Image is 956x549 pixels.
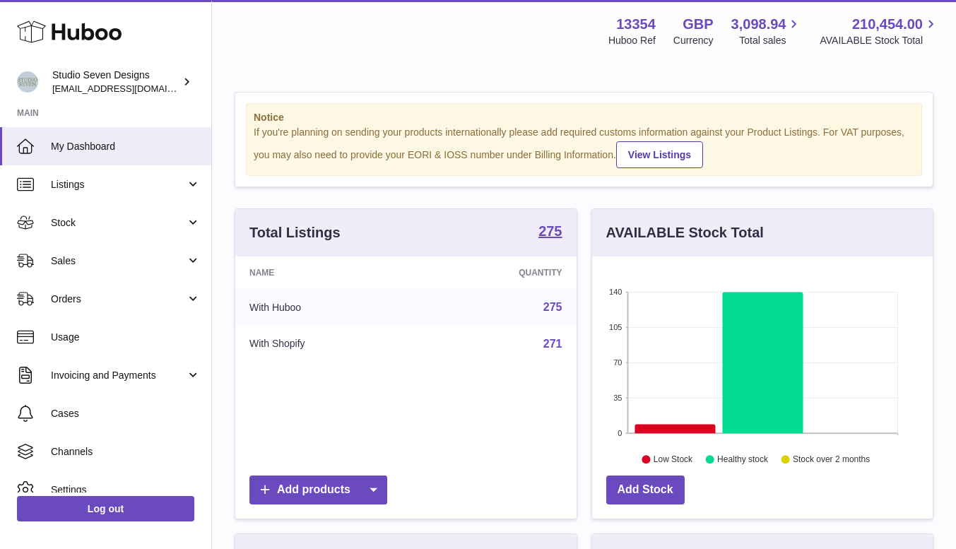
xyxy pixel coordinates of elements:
a: View Listings [616,141,703,168]
span: Cases [51,407,201,420]
span: 3,098.94 [731,15,786,34]
a: 275 [543,301,562,313]
a: Add Stock [606,476,685,504]
span: Sales [51,254,186,268]
strong: 13354 [616,15,656,34]
text: 140 [609,288,622,296]
div: Currency [673,34,714,47]
span: [EMAIL_ADDRESS][DOMAIN_NAME] [52,83,208,94]
span: AVAILABLE Stock Total [820,34,939,47]
h3: Total Listings [249,223,341,242]
a: 275 [538,224,562,241]
span: Usage [51,331,201,344]
strong: 275 [538,224,562,238]
text: 35 [613,394,622,402]
th: Quantity [419,256,576,289]
a: 210,454.00 AVAILABLE Stock Total [820,15,939,47]
text: 105 [609,323,622,331]
a: Add products [249,476,387,504]
h3: AVAILABLE Stock Total [606,223,764,242]
div: Studio Seven Designs [52,69,179,95]
span: Settings [51,483,201,497]
img: contact.studiosevendesigns@gmail.com [17,71,38,93]
span: Orders [51,293,186,306]
a: Log out [17,496,194,521]
text: 0 [618,429,622,437]
span: Stock [51,216,186,230]
td: With Shopify [235,326,419,362]
span: Invoicing and Payments [51,369,186,382]
td: With Huboo [235,289,419,326]
text: 70 [613,358,622,367]
div: Huboo Ref [608,34,656,47]
span: 210,454.00 [852,15,923,34]
strong: GBP [683,15,713,34]
text: Low Stock [653,454,692,464]
text: Healthy stock [717,454,769,464]
span: Total sales [739,34,802,47]
text: Stock over 2 months [793,454,870,464]
span: Channels [51,445,201,459]
strong: Notice [254,111,914,124]
a: 3,098.94 Total sales [731,15,803,47]
th: Name [235,256,419,289]
a: 271 [543,338,562,350]
div: If you're planning on sending your products internationally please add required customs informati... [254,126,914,168]
span: Listings [51,178,186,191]
span: My Dashboard [51,140,201,153]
